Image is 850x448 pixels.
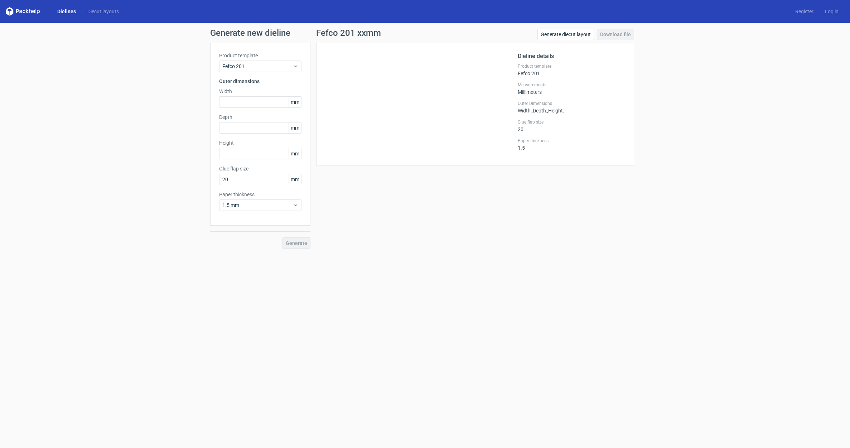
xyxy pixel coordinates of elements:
label: Glue flap size [219,165,301,172]
h2: Dieline details [518,52,625,61]
label: Paper thickness [219,191,301,198]
a: Diecut layouts [82,8,125,15]
label: Glue flap size [518,119,625,125]
span: Fefco 201 [222,63,293,70]
label: Width [219,88,301,95]
label: Product template [219,52,301,59]
label: Paper thickness [518,138,625,144]
div: 1.5 [518,138,625,151]
a: Dielines [52,8,82,15]
span: mm [289,97,301,107]
span: mm [289,174,301,185]
span: , Depth : [532,108,547,114]
label: Product template [518,63,625,69]
label: Depth [219,114,301,121]
div: Fefco 201 [518,63,625,76]
span: , Height : [547,108,564,114]
span: mm [289,122,301,133]
div: 20 [518,119,625,132]
label: Measurements [518,82,625,88]
div: Millimeters [518,82,625,95]
a: Register [789,8,819,15]
a: Generate diecut layout [537,29,594,40]
span: Width : [518,108,532,114]
span: mm [289,148,301,159]
h1: Fefco 201 xxmm [316,29,381,37]
span: 1.5 mm [222,202,293,209]
a: Log in [819,8,844,15]
label: Height [219,139,301,146]
label: Outer Dimensions [518,101,625,106]
h1: Generate new dieline [210,29,640,37]
h3: Outer dimensions [219,78,301,85]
